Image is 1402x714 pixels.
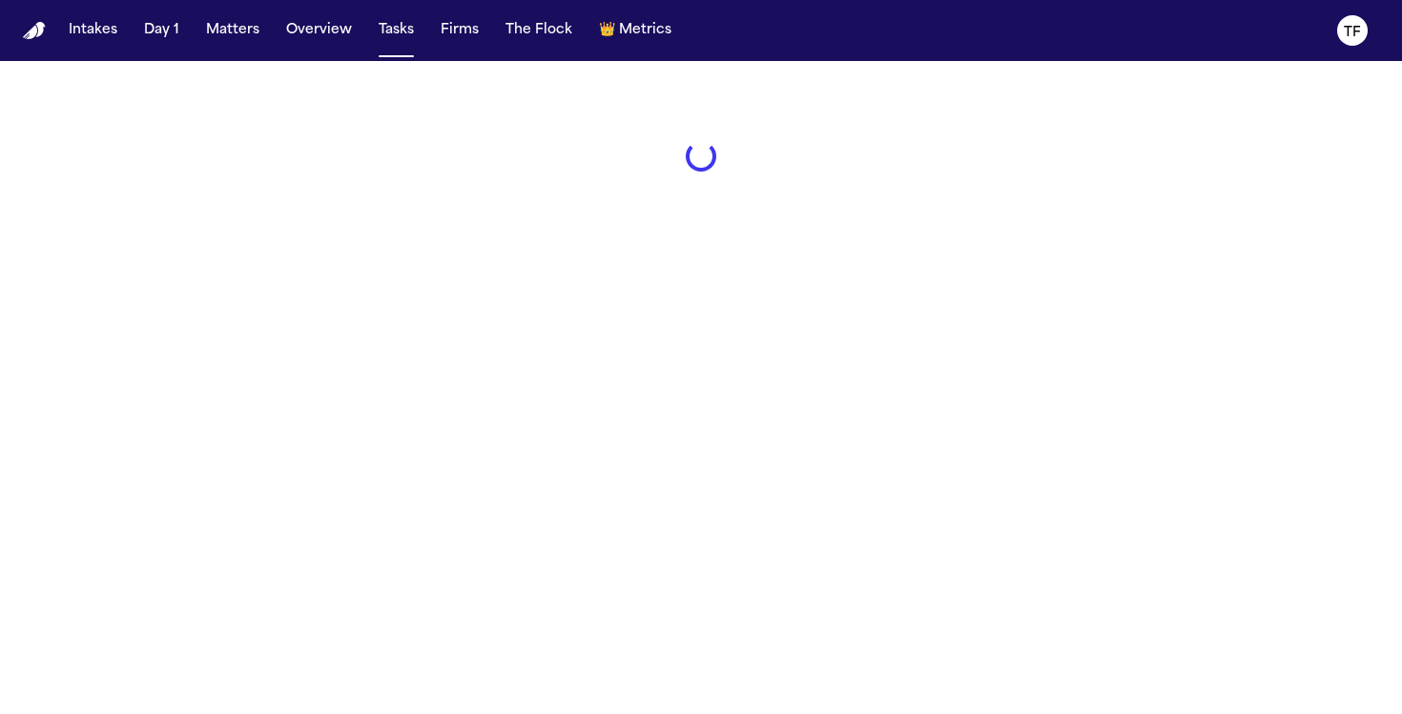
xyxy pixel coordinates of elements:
[198,13,267,48] button: Matters
[371,13,422,48] button: Tasks
[591,13,679,48] button: crownMetrics
[23,22,46,40] img: Finch Logo
[278,13,360,48] button: Overview
[433,13,486,48] button: Firms
[23,22,46,40] a: Home
[498,13,580,48] button: The Flock
[136,13,187,48] button: Day 1
[61,13,125,48] button: Intakes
